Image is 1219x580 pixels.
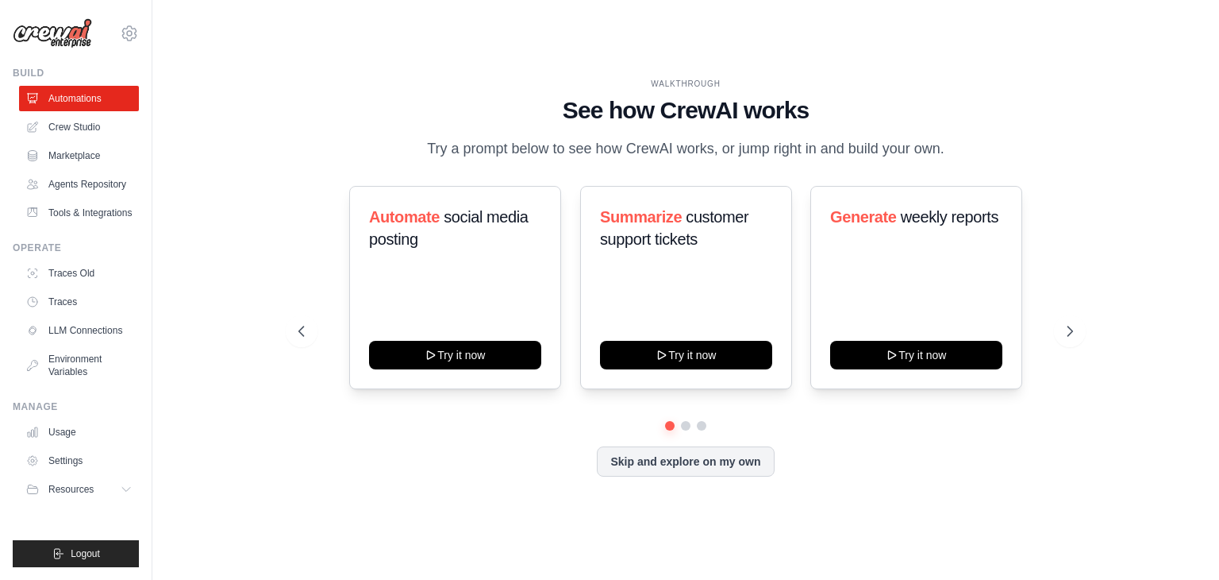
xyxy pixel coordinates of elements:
a: Usage [19,420,139,445]
a: Tools & Integrations [19,200,139,226]
button: Try it now [369,341,541,369]
a: Marketplace [19,143,139,168]
div: Build [13,67,139,79]
span: Automate [369,208,440,226]
h1: See how CrewAI works [298,96,1073,125]
a: Traces [19,289,139,315]
span: social media posting [369,208,529,248]
span: weekly reports [901,208,998,226]
a: Settings [19,448,139,474]
span: customer support tickets [600,208,748,248]
a: Automations [19,86,139,111]
span: Generate [830,208,897,226]
a: Agents Repository [19,172,139,197]
span: Logout [71,547,100,560]
button: Skip and explore on my own [597,447,774,477]
a: Crew Studio [19,114,139,140]
span: Summarize [600,208,682,226]
a: Environment Variables [19,346,139,385]
span: Resources [48,483,94,496]
a: Traces Old [19,261,139,286]
button: Try it now [830,341,1002,369]
div: WALKTHROUGH [298,78,1073,90]
div: Operate [13,242,139,254]
div: Manage [13,400,139,413]
button: Resources [19,477,139,502]
a: LLM Connections [19,318,139,343]
button: Logout [13,540,139,567]
button: Try it now [600,341,772,369]
img: Logo [13,18,92,48]
p: Try a prompt below to see how CrewAI works, or jump right in and build your own. [419,137,952,160]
